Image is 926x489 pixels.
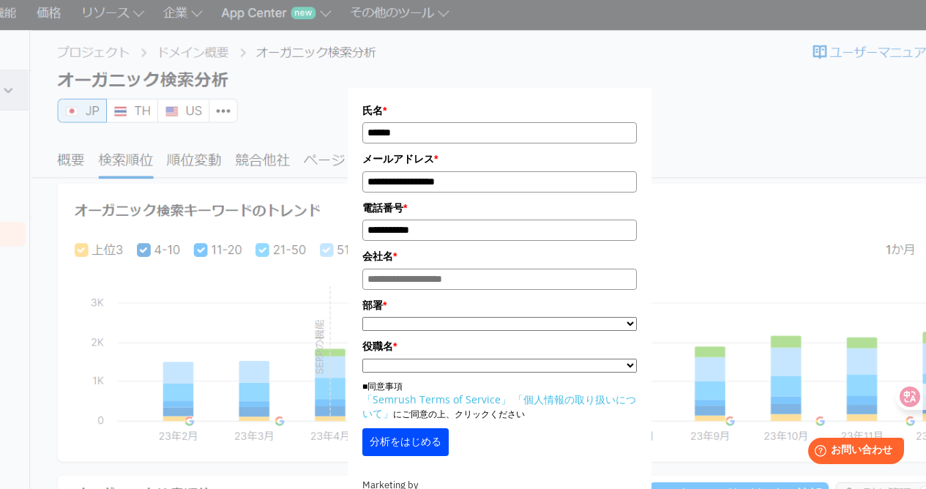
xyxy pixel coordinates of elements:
[362,248,637,264] label: 会社名
[362,428,449,456] button: 分析をはじめる
[362,297,637,313] label: 部署
[362,392,511,406] a: 「Semrush Terms of Service」
[796,432,910,473] iframe: Help widget launcher
[362,338,637,354] label: 役職名
[362,102,637,119] label: 氏名
[362,380,637,421] p: ■同意事項 にご同意の上、クリックください
[362,200,637,216] label: 電話番号
[362,151,637,167] label: メールアドレス
[362,392,636,420] a: 「個人情報の取り扱いについて」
